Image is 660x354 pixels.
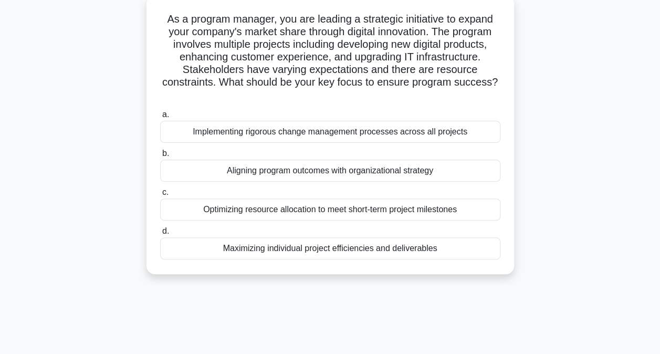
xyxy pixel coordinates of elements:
[162,110,169,119] span: a.
[162,188,169,196] span: c.
[162,226,169,235] span: d.
[160,160,500,182] div: Aligning program outcomes with organizational strategy
[160,237,500,259] div: Maximizing individual project efficiencies and deliverables
[160,121,500,143] div: Implementing rigorous change management processes across all projects
[159,13,501,102] h5: As a program manager, you are leading a strategic initiative to expand your company's market shar...
[160,199,500,221] div: Optimizing resource allocation to meet short-term project milestones
[162,149,169,158] span: b.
